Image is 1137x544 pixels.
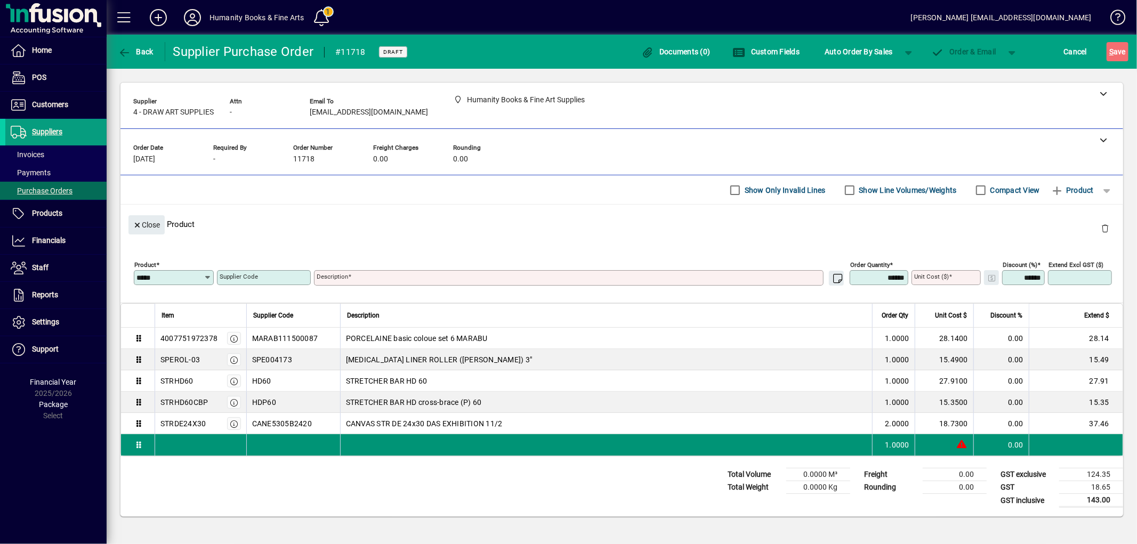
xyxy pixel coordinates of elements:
[995,468,1059,481] td: GST exclusive
[1092,215,1118,241] button: Delete
[293,155,315,164] span: 11718
[1084,310,1109,321] span: Extend $
[786,481,850,494] td: 0.0000 Kg
[32,263,49,272] span: Staff
[872,413,915,434] td: 2.0000
[1049,261,1103,269] mat-label: Extend excl GST ($)
[923,468,987,481] td: 0.00
[872,328,915,349] td: 1.0000
[722,468,786,481] td: Total Volume
[1059,468,1123,481] td: 124.35
[1029,392,1123,413] td: 15.35
[995,481,1059,494] td: GST
[5,37,107,64] a: Home
[162,310,174,321] span: Item
[1059,494,1123,507] td: 143.00
[32,209,62,217] span: Products
[32,236,66,245] span: Financials
[133,155,155,164] span: [DATE]
[926,42,1002,61] button: Order & Email
[346,354,533,365] span: [MEDICAL_DATA] LINER ROLLER ([PERSON_NAME]) 3"
[1107,42,1128,61] button: Save
[935,310,967,321] span: Unit Cost $
[11,150,44,159] span: Invoices
[859,481,923,494] td: Rounding
[118,47,154,56] span: Back
[1029,413,1123,434] td: 37.46
[220,273,258,280] mat-label: Supplier Code
[107,42,165,61] app-page-header-button: Back
[32,318,59,326] span: Settings
[857,185,957,196] label: Show Line Volumes/Weights
[973,434,1029,456] td: 0.00
[1109,47,1114,56] span: S
[11,186,72,195] span: Purchase Orders
[1029,370,1123,392] td: 27.91
[1003,261,1037,269] mat-label: Discount (%)
[923,481,987,494] td: 0.00
[872,434,915,456] td: 1.0000
[246,392,340,413] td: HDP60
[915,392,973,413] td: 15.3500
[915,328,973,349] td: 28.1400
[914,273,949,280] mat-label: Unit Cost ($)
[209,9,304,26] div: Humanity Books & Fine Arts
[722,481,786,494] td: Total Weight
[743,185,826,196] label: Show Only Invalid Lines
[246,328,340,349] td: MARAB111500087
[5,228,107,254] a: Financials
[213,155,215,164] span: -
[32,46,52,54] span: Home
[639,42,713,61] button: Documents (0)
[175,8,209,27] button: Profile
[5,309,107,336] a: Settings
[1102,2,1124,37] a: Knowledge Base
[5,182,107,200] a: Purchase Orders
[5,200,107,227] a: Products
[5,255,107,281] a: Staff
[126,220,167,229] app-page-header-button: Close
[872,349,915,370] td: 1.0000
[990,310,1022,321] span: Discount %
[1029,349,1123,370] td: 15.49
[141,8,175,27] button: Add
[383,48,403,55] span: Draft
[128,215,165,234] button: Close
[373,155,388,164] span: 0.00
[819,42,898,61] button: Auto Order By Sales
[133,108,214,117] span: 4 - DRAW ART SUPPLIES
[1061,42,1090,61] button: Cancel
[253,310,293,321] span: Supplier Code
[1064,43,1087,60] span: Cancel
[1092,223,1118,233] app-page-header-button: Delete
[115,42,156,61] button: Back
[915,413,973,434] td: 18.7300
[872,392,915,413] td: 1.0000
[850,261,890,269] mat-label: Order Quantity
[32,100,68,109] span: Customers
[246,370,340,392] td: HD60
[973,413,1029,434] td: 0.00
[32,345,59,353] span: Support
[335,44,366,61] div: #11718
[1029,328,1123,349] td: 28.14
[5,64,107,91] a: POS
[872,370,915,392] td: 1.0000
[134,261,156,269] mat-label: Product
[786,468,850,481] td: 0.0000 M³
[32,127,62,136] span: Suppliers
[973,392,1029,413] td: 0.00
[32,290,58,299] span: Reports
[988,185,1040,196] label: Compact View
[973,349,1029,370] td: 0.00
[732,47,800,56] span: Custom Fields
[1059,481,1123,494] td: 18.65
[453,155,468,164] span: 0.00
[5,92,107,118] a: Customers
[995,494,1059,507] td: GST inclusive
[317,273,348,280] mat-label: Description
[5,282,107,308] a: Reports
[11,168,51,177] span: Payments
[973,328,1029,349] td: 0.00
[730,42,802,61] button: Custom Fields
